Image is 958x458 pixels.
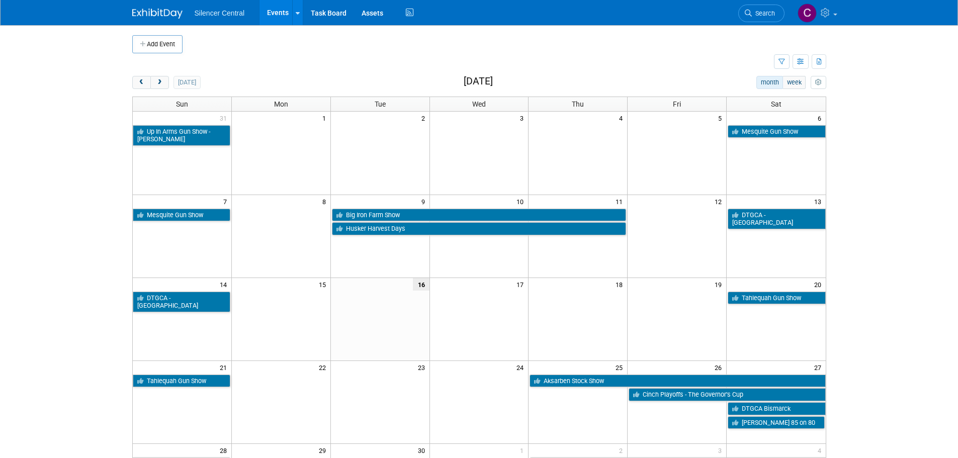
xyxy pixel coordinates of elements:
span: 8 [321,195,330,208]
span: Silencer Central [195,9,245,17]
a: Search [738,5,785,22]
span: 13 [813,195,826,208]
a: DTGCA - [GEOGRAPHIC_DATA] [728,209,825,229]
span: Wed [472,100,486,108]
span: 31 [219,112,231,124]
span: Search [752,10,775,17]
span: 26 [714,361,726,374]
span: 2 [420,112,429,124]
span: 6 [817,112,826,124]
span: Mon [274,100,288,108]
i: Personalize Calendar [815,79,822,86]
h2: [DATE] [464,76,493,87]
span: 27 [813,361,826,374]
button: month [756,76,783,89]
a: DTGCA - [GEOGRAPHIC_DATA] [133,292,230,312]
a: Mesquite Gun Show [728,125,825,138]
button: [DATE] [173,76,200,89]
span: 29 [318,444,330,456]
img: ExhibitDay [132,9,183,19]
span: 15 [318,278,330,291]
span: 17 [515,278,528,291]
span: 30 [417,444,429,456]
a: Aksarben Stock Show [530,375,825,388]
span: 1 [519,444,528,456]
span: 7 [222,195,231,208]
span: 5 [717,112,726,124]
span: 12 [714,195,726,208]
span: 3 [519,112,528,124]
span: 19 [714,278,726,291]
span: Fri [673,100,681,108]
span: 4 [817,444,826,456]
span: 20 [813,278,826,291]
span: 14 [219,278,231,291]
a: DTGCA Bismarck [728,402,825,415]
span: Thu [572,100,584,108]
span: 18 [615,278,627,291]
a: Cinch Playoffs - The Governor’s Cup [629,388,825,401]
a: Husker Harvest Days [332,222,627,235]
a: Tahlequah Gun Show [728,292,825,305]
span: 3 [717,444,726,456]
a: Big Iron Farm Show [332,209,627,222]
span: 24 [515,361,528,374]
a: [PERSON_NAME] 85 on 80 [728,416,824,429]
span: 11 [615,195,627,208]
span: 25 [615,361,627,374]
button: Add Event [132,35,183,53]
button: myCustomButton [811,76,826,89]
button: prev [132,76,151,89]
span: Sun [176,100,188,108]
span: Sat [771,100,781,108]
span: 2 [618,444,627,456]
a: Mesquite Gun Show [133,209,230,222]
span: 22 [318,361,330,374]
span: 21 [219,361,231,374]
span: 16 [413,278,429,291]
a: Tahlequah Gun Show [133,375,230,388]
span: 1 [321,112,330,124]
img: Cade Cox [798,4,817,23]
button: next [150,76,169,89]
a: Up In Arms Gun Show - [PERSON_NAME] [133,125,230,146]
span: 28 [219,444,231,456]
span: 23 [417,361,429,374]
span: 4 [618,112,627,124]
button: week [782,76,806,89]
span: Tue [375,100,386,108]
